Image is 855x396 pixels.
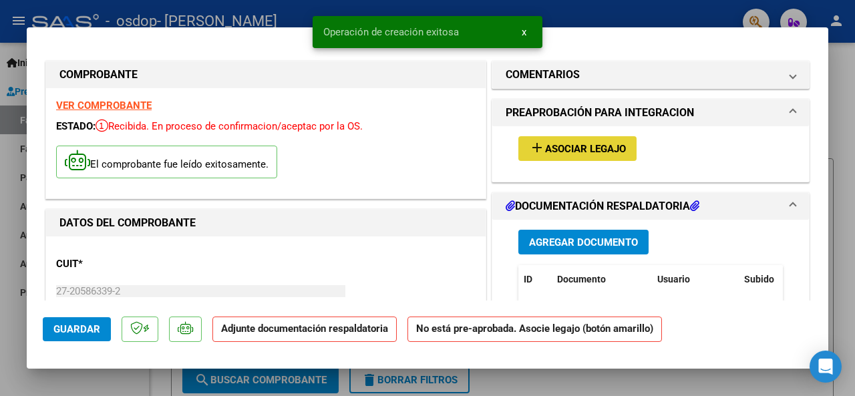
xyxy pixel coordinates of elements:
span: Recibida. En proceso de confirmacion/aceptac por la OS. [96,120,363,132]
strong: No está pre-aprobada. Asocie legajo (botón amarillo) [407,317,662,343]
strong: DATOS DEL COMPROBANTE [59,216,196,229]
mat-expansion-panel-header: COMENTARIOS [492,61,809,88]
p: CUIT [56,256,182,272]
button: Guardar [43,317,111,341]
h1: DOCUMENTACIÓN RESPALDATORIA [506,198,699,214]
span: Guardar [53,323,100,335]
mat-expansion-panel-header: PREAPROBACIÓN PARA INTEGRACION [492,100,809,126]
datatable-header-cell: Documento [552,265,652,294]
datatable-header-cell: ID [518,265,552,294]
strong: COMPROBANTE [59,68,138,81]
div: Open Intercom Messenger [810,351,842,383]
span: Subido [744,274,774,284]
a: VER COMPROBANTE [56,100,152,112]
span: Documento [557,274,606,284]
mat-icon: add [529,140,545,156]
div: PREAPROBACIÓN PARA INTEGRACION [492,126,809,182]
span: Asociar Legajo [545,143,626,155]
span: ESTADO: [56,120,96,132]
button: x [511,20,537,44]
span: x [522,26,526,38]
h1: PREAPROBACIÓN PARA INTEGRACION [506,105,694,121]
span: ID [524,274,532,284]
p: El comprobante fue leído exitosamente. [56,146,277,178]
datatable-header-cell: Usuario [652,265,739,294]
span: Usuario [657,274,690,284]
mat-expansion-panel-header: DOCUMENTACIÓN RESPALDATORIA [492,193,809,220]
span: Agregar Documento [529,236,638,248]
span: Operación de creación exitosa [323,25,459,39]
button: Agregar Documento [518,230,649,254]
button: Asociar Legajo [518,136,637,161]
datatable-header-cell: Subido [739,265,806,294]
strong: Adjunte documentación respaldatoria [221,323,388,335]
h1: COMENTARIOS [506,67,580,83]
